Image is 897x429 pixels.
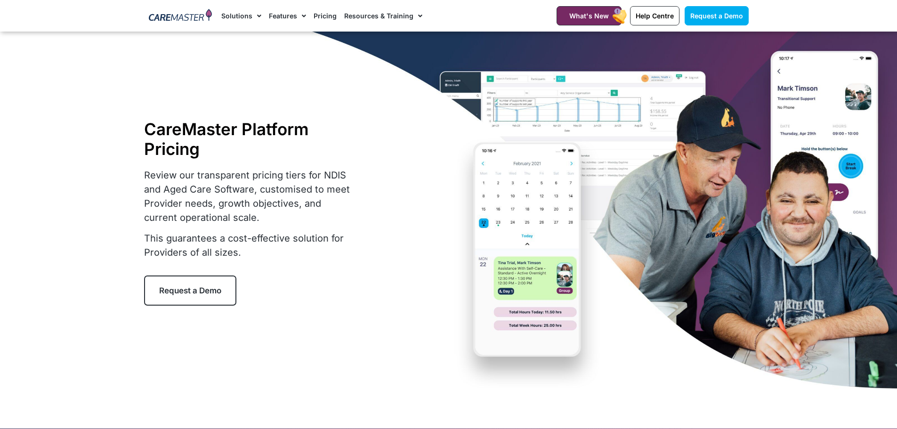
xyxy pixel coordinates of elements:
[690,12,743,20] span: Request a Demo
[149,9,212,23] img: CareMaster Logo
[144,168,356,225] p: Review our transparent pricing tiers for NDIS and Aged Care Software, customised to meet Provider...
[630,6,679,25] a: Help Centre
[636,12,674,20] span: Help Centre
[685,6,749,25] a: Request a Demo
[159,286,221,295] span: Request a Demo
[557,6,622,25] a: What's New
[144,119,356,159] h1: CareMaster Platform Pricing
[144,231,356,259] p: This guarantees a cost-effective solution for Providers of all sizes.
[144,275,236,306] a: Request a Demo
[569,12,609,20] span: What's New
